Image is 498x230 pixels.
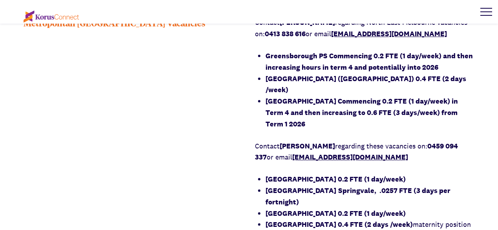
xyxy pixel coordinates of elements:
[255,17,474,40] p: Contact regarding North East Melbourne vacancies on: or email
[255,141,474,163] p: Contact regarding these vacancies on: or email
[265,186,336,195] strong: [GEOGRAPHIC_DATA]
[292,152,408,161] a: [EMAIL_ADDRESS][DOMAIN_NAME]
[265,174,406,184] strong: [GEOGRAPHIC_DATA] 0.2 FTE (1 day/week)
[265,51,473,72] strong: Greensborough PS Commencing 0.2 FTE (1 day/week) and then increasing hours in term 4 and potentia...
[265,186,450,206] strong: Springvale, .0257 FTE (3 days per fortnight)
[280,141,335,150] strong: [PERSON_NAME]
[331,29,447,38] a: [EMAIL_ADDRESS][DOMAIN_NAME]
[24,11,79,22] img: korus-connect%2Fc5177985-88d5-491d-9cd7-4a1febad1357_logo.svg
[265,96,458,128] strong: [GEOGRAPHIC_DATA] Commencing 0.2 FTE (1 day/week) in Term 4 and then increasing to 0.6 FTE (3 day...
[265,29,306,38] strong: 0413 838 616
[265,220,413,229] strong: [GEOGRAPHIC_DATA] 0.4 FTE (2 days /week)
[265,209,406,218] strong: [GEOGRAPHIC_DATA] 0.2 FTE (1 day/week)
[265,74,466,95] strong: [GEOGRAPHIC_DATA] ([GEOGRAPHIC_DATA]) 0.4 FTE (2 days /week)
